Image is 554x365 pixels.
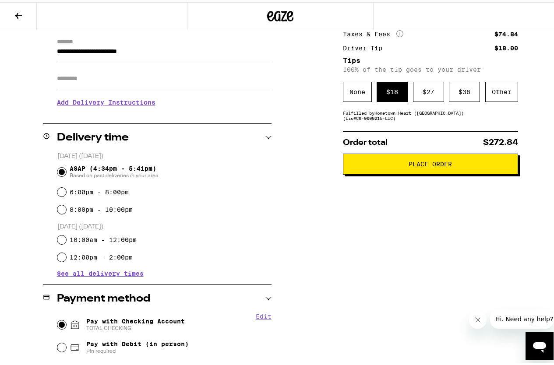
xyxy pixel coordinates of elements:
[526,330,554,358] iframe: Button to launch messaging window
[469,309,487,326] iframe: Close message
[57,130,129,141] h2: Delivery time
[485,80,518,100] div: Other
[86,316,185,330] span: Pay with Checking Account
[86,338,189,345] span: Pay with Debit (in person)
[409,159,452,165] span: Place Order
[343,64,518,71] p: 100% of the tip goes to your driver
[57,291,150,302] h2: Payment method
[86,345,189,352] span: Pin required
[490,307,554,326] iframe: Message from company
[494,29,518,35] div: $74.84
[256,311,272,318] button: Edit
[70,252,133,259] label: 12:00pm - 2:00pm
[449,80,480,100] div: $ 36
[343,151,518,172] button: Place Order
[70,163,159,177] span: ASAP (4:34pm - 5:41pm)
[86,323,185,330] span: TOTAL CHECKING
[57,110,272,117] p: We'll contact you at [PHONE_NUMBER] when we arrive
[70,186,129,193] label: 6:00pm - 8:00pm
[494,43,518,49] div: $18.00
[343,28,403,36] div: Taxes & Fees
[57,90,272,110] h3: Add Delivery Instructions
[377,80,408,100] div: $ 18
[343,43,388,49] div: Driver Tip
[343,55,518,62] h5: Tips
[343,137,388,144] span: Order total
[70,204,133,211] label: 8:00pm - 10:00pm
[343,80,372,100] div: None
[483,137,518,144] span: $272.84
[57,150,272,158] p: [DATE] ([DATE])
[57,221,272,229] p: [DATE] ([DATE])
[57,268,144,274] button: See all delivery times
[343,108,518,119] div: Fulfilled by Hometown Heart ([GEOGRAPHIC_DATA]) (Lic# C9-0000215-LIC )
[70,234,137,241] label: 10:00am - 12:00pm
[413,80,444,100] div: $ 27
[70,170,159,177] span: Based on past deliveries in your area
